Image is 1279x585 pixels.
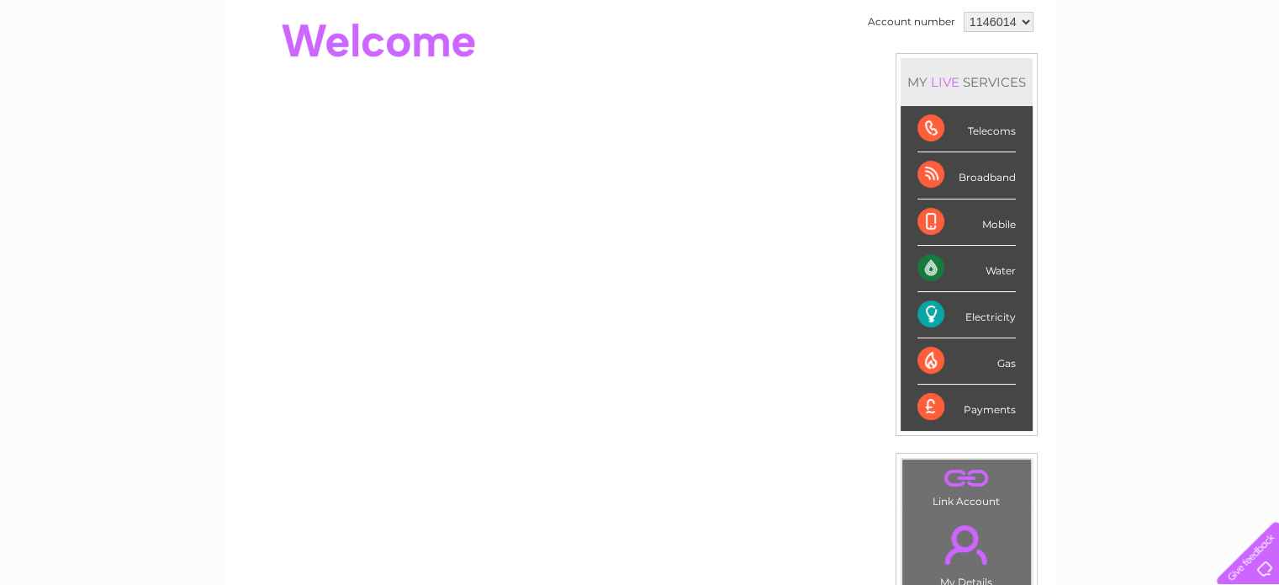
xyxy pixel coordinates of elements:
div: Electricity [917,292,1016,338]
div: Water [917,246,1016,292]
td: Account number [864,8,959,36]
div: Clear Business is a trading name of Verastar Limited (registered in [GEOGRAPHIC_DATA] No. 3667643... [243,9,1038,82]
a: Water [983,72,1015,84]
div: MY SERVICES [901,58,1033,106]
div: Mobile [917,199,1016,246]
a: . [906,464,1027,493]
a: Energy [1025,72,1062,84]
img: logo.png [45,44,130,95]
a: Telecoms [1072,72,1123,84]
a: Blog [1133,72,1157,84]
div: Gas [917,338,1016,385]
td: Link Account [901,459,1032,512]
a: . [906,515,1027,574]
a: Contact [1167,72,1208,84]
a: Log out [1224,72,1263,84]
a: 0333 014 3131 [962,8,1078,29]
div: LIVE [928,74,963,90]
div: Broadband [917,152,1016,199]
div: Telecoms [917,106,1016,152]
div: Payments [917,385,1016,430]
